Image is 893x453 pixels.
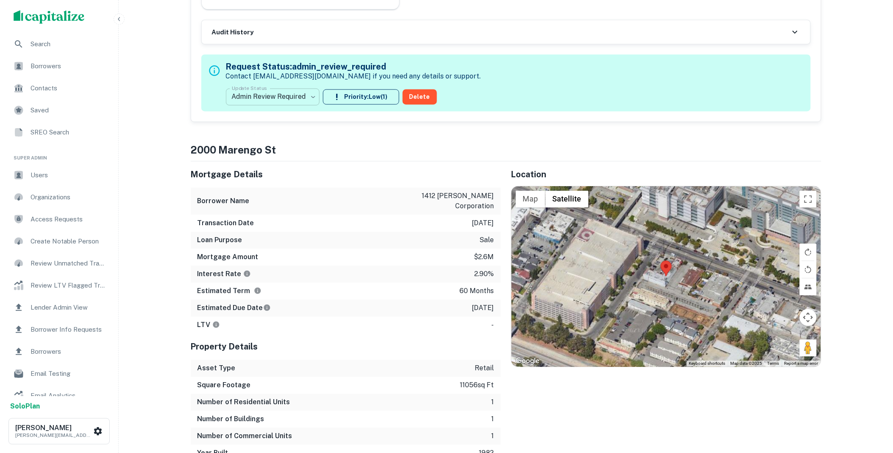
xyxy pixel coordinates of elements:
button: Tilt map [800,279,817,296]
p: 2.90% [475,269,494,280]
h6: Transaction Date [198,218,254,229]
h5: Location [511,168,821,181]
p: 1 [492,431,494,442]
button: Priority:Low(1) [323,89,399,105]
p: retail [475,364,494,374]
li: Super Admin [7,144,111,165]
a: Saved [7,100,111,120]
label: Update Status [232,85,267,92]
span: Contacts [31,83,106,93]
a: Email Analytics [7,386,111,406]
span: Lender Admin View [31,302,106,313]
h6: Square Footage [198,380,251,391]
span: Review Unmatched Transactions [31,258,106,268]
h6: Estimated Term [198,286,262,296]
h4: 2000 marengo st [191,143,821,158]
a: SREO Search [7,122,111,143]
svg: LTVs displayed on the website are for informational purposes only and may be reported incorrectly... [212,321,220,329]
div: Contacts [7,78,111,98]
div: Admin Review Required [226,85,320,109]
svg: The interest rates displayed on the website are for informational purposes only and may be report... [243,270,251,278]
a: Access Requests [7,209,111,229]
h6: Mortgage Amount [198,252,259,263]
span: Saved [31,105,106,115]
span: Users [31,170,106,180]
button: Rotate map clockwise [800,244,817,261]
p: [PERSON_NAME][EMAIL_ADDRESS][DOMAIN_NAME] [15,431,92,439]
p: [DATE] [472,303,494,313]
button: Keyboard shortcuts [689,361,726,367]
a: Borrowers [7,56,111,76]
button: Rotate map counterclockwise [800,261,817,278]
h6: Loan Purpose [198,235,242,246]
a: Terms (opens in new tab) [768,361,779,366]
span: SREO Search [31,127,106,137]
h5: Request Status: admin_review_required [226,61,481,73]
div: Chat Widget [851,385,893,426]
span: Email Testing [31,369,106,379]
p: 1412 [PERSON_NAME] corporation [418,191,494,212]
svg: Estimate is based on a standard schedule for this type of loan. [263,304,271,312]
h6: Borrower Name [198,196,250,207]
a: Report a map error [785,361,818,366]
h6: Interest Rate [198,269,251,280]
span: Access Requests [31,214,106,224]
p: 1 [492,397,494,408]
h6: Number of Buildings [198,414,264,425]
p: Contact [EMAIL_ADDRESS][DOMAIN_NAME] if you need any details or support. [226,72,481,82]
h6: LTV [198,320,220,330]
span: Search [31,39,106,49]
h6: Number of Commercial Units [198,431,292,442]
a: Review LTV Flagged Transactions [7,275,111,296]
a: Lender Admin View [7,297,111,318]
button: Delete [403,89,437,105]
span: Borrowers [31,347,106,357]
a: Open this area in Google Maps (opens a new window) [514,356,542,367]
a: Create Notable Person [7,231,111,252]
a: Review Unmatched Transactions [7,253,111,274]
a: Borrower Info Requests [7,319,111,340]
span: Borrowers [31,61,106,71]
a: Search [7,34,111,54]
p: 60 months [460,286,494,296]
button: Show street map [516,191,545,208]
img: capitalize-logo.png [14,10,85,24]
h6: [PERSON_NAME] [15,425,92,431]
a: Borrowers [7,341,111,362]
strong: Solo Plan [10,402,40,410]
button: Show satellite imagery [545,191,589,208]
button: [PERSON_NAME][PERSON_NAME][EMAIL_ADDRESS][DOMAIN_NAME] [8,418,110,445]
button: Toggle fullscreen view [800,191,817,208]
a: SoloPlan [10,401,40,411]
span: Create Notable Person [31,236,106,246]
img: Google [514,356,542,367]
h5: Mortgage Details [191,168,501,181]
p: 1 [492,414,494,425]
span: Map data ©2025 [731,361,762,366]
span: Borrower Info Requests [31,324,106,335]
p: 11056 sq ft [460,380,494,391]
a: Organizations [7,187,111,207]
span: Review LTV Flagged Transactions [31,280,106,291]
h6: Number of Residential Units [198,397,290,408]
p: [DATE] [472,218,494,229]
button: Drag Pegman onto the map to open Street View [800,340,817,357]
a: Email Testing [7,364,111,384]
span: Email Analytics [31,391,106,401]
svg: Term is based on a standard schedule for this type of loan. [254,287,262,295]
h6: Estimated Due Date [198,303,271,313]
span: Organizations [31,192,106,202]
a: Users [7,165,111,185]
h6: Asset Type [198,364,236,374]
button: Map camera controls [800,309,817,326]
p: $2.6m [474,252,494,263]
